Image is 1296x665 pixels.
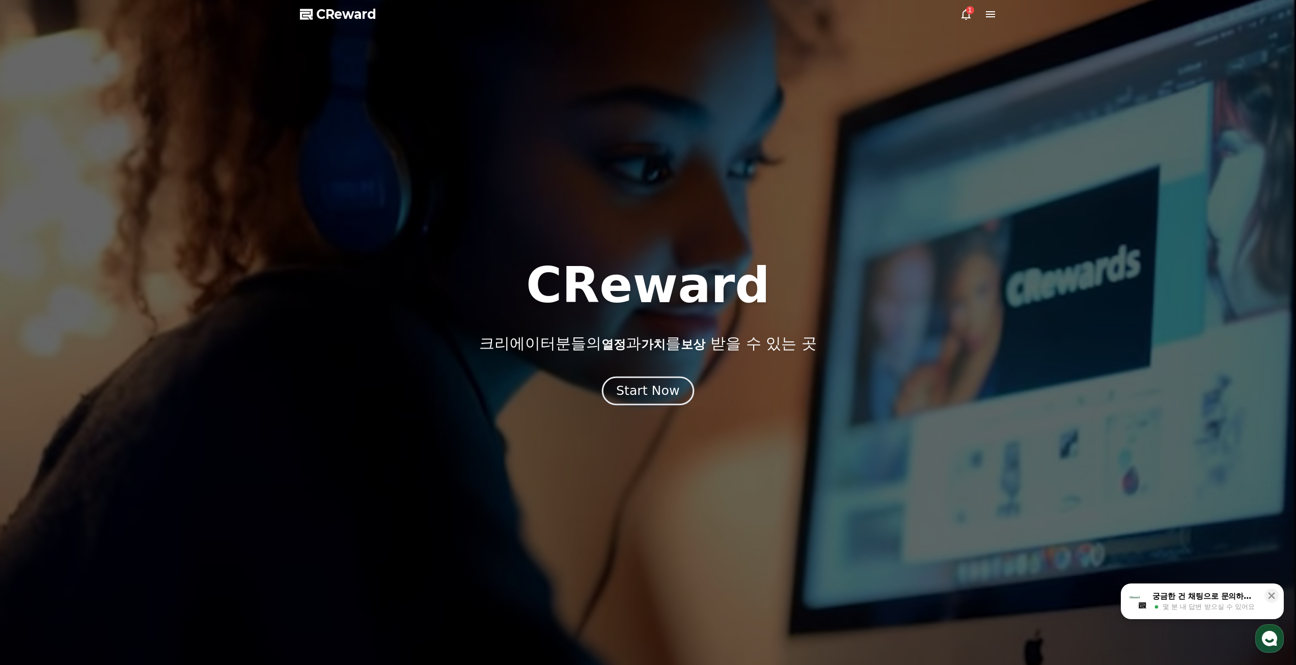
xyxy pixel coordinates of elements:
button: Start Now [602,376,694,405]
a: 설정 [131,323,196,349]
span: 대화 [93,339,105,347]
div: Start Now [616,382,679,400]
a: 대화 [67,323,131,349]
a: 1 [960,8,972,20]
span: CReward [316,6,376,22]
a: Start Now [604,387,692,397]
h1: CReward [526,261,770,310]
span: 설정 [157,338,170,347]
span: 열정 [601,337,626,352]
span: 홈 [32,338,38,347]
span: 가치 [641,337,666,352]
a: 홈 [3,323,67,349]
div: 1 [966,6,974,14]
span: 보상 [681,337,705,352]
a: CReward [300,6,376,22]
p: 크리에이터분들의 과 를 받을 수 있는 곳 [479,334,816,353]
